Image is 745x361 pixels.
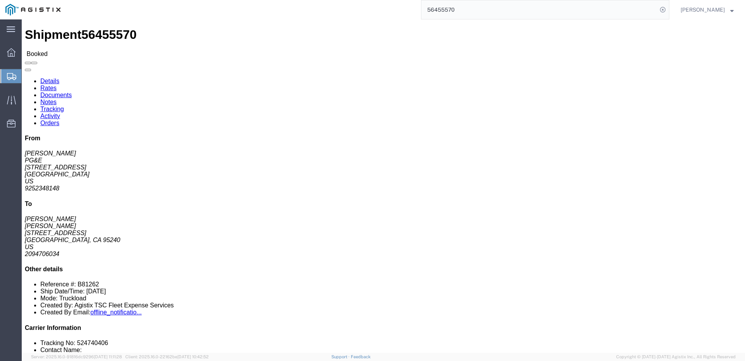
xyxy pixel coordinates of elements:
[31,354,122,359] span: Server: 2025.16.0-91816dc9296
[681,5,725,14] span: Joe Torres
[351,354,371,359] a: Feedback
[94,354,122,359] span: [DATE] 11:11:28
[5,4,61,16] img: logo
[177,354,209,359] span: [DATE] 10:42:52
[22,19,745,353] iframe: FS Legacy Container
[421,0,657,19] input: Search for shipment number, reference number
[616,354,736,360] span: Copyright © [DATE]-[DATE] Agistix Inc., All Rights Reserved
[680,5,734,14] button: [PERSON_NAME]
[331,354,351,359] a: Support
[125,354,209,359] span: Client: 2025.16.0-22162be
